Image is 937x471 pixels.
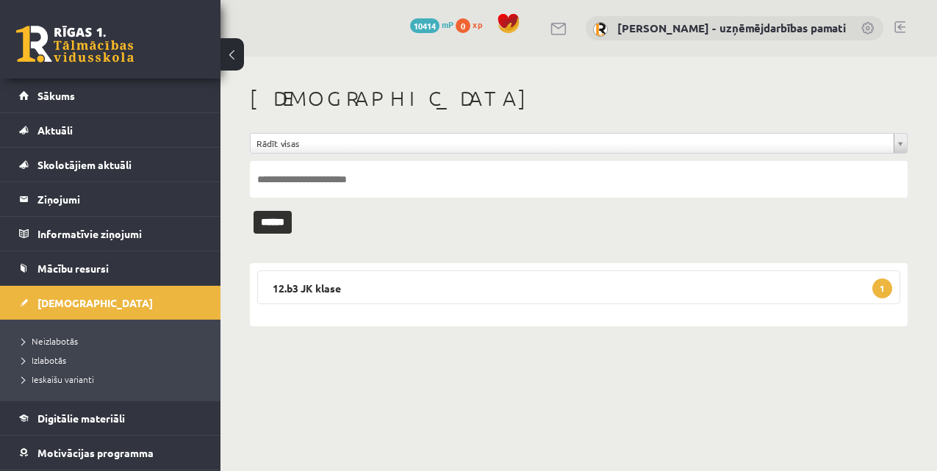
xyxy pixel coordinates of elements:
a: 0 xp [456,18,489,30]
a: Sākums [19,79,202,112]
a: Aktuāli [19,113,202,147]
legend: Informatīvie ziņojumi [37,217,202,251]
span: [DEMOGRAPHIC_DATA] [37,296,153,309]
span: mP [442,18,453,30]
span: Sākums [37,89,75,102]
span: Aktuāli [37,123,73,137]
span: Mācību resursi [37,262,109,275]
img: Solvita Kozlovska - uzņēmējdarbības pamati [593,22,608,37]
span: 1 [872,278,892,298]
span: Rādīt visas [256,134,888,153]
span: 10414 [410,18,439,33]
span: Neizlabotās [22,335,78,347]
span: Digitālie materiāli [37,411,125,425]
span: Izlabotās [22,354,66,366]
span: 0 [456,18,470,33]
a: Digitālie materiāli [19,401,202,435]
a: Rādīt visas [251,134,907,153]
a: Ziņojumi [19,182,202,216]
span: Motivācijas programma [37,446,154,459]
a: [DEMOGRAPHIC_DATA] [19,286,202,320]
a: Izlabotās [22,353,206,367]
a: Motivācijas programma [19,436,202,470]
a: [PERSON_NAME] - uzņēmējdarbības pamati [617,21,846,35]
a: Informatīvie ziņojumi [19,217,202,251]
span: xp [473,18,482,30]
h1: [DEMOGRAPHIC_DATA] [250,86,908,111]
a: Ieskaišu varianti [22,373,206,386]
legend: Ziņojumi [37,182,202,216]
a: Neizlabotās [22,334,206,348]
a: Skolotājiem aktuāli [19,148,202,181]
a: Rīgas 1. Tālmācības vidusskola [16,26,134,62]
a: Mācību resursi [19,251,202,285]
legend: 12.b3 JK klase [257,270,900,304]
span: Skolotājiem aktuāli [37,158,132,171]
span: Ieskaišu varianti [22,373,94,385]
a: 10414 mP [410,18,453,30]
